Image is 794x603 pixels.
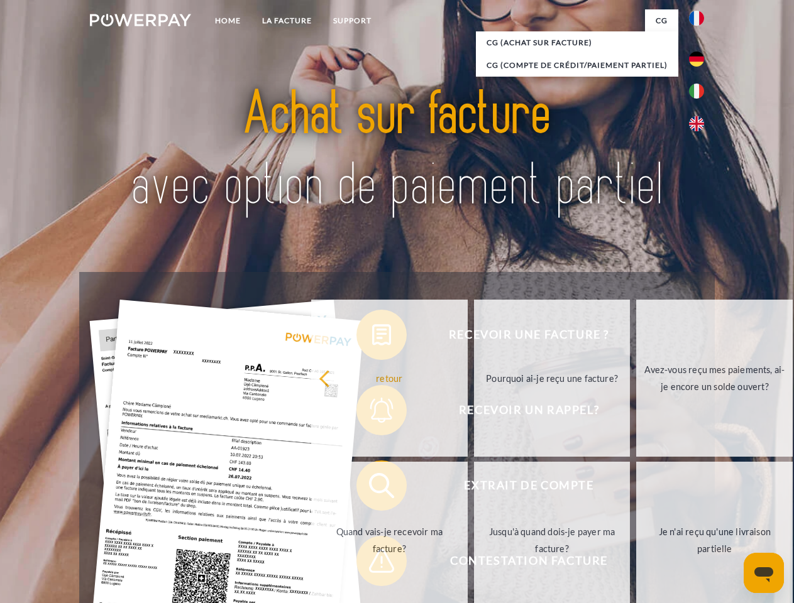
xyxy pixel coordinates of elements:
iframe: Bouton de lancement de la fenêtre de messagerie [744,553,784,593]
img: logo-powerpay-white.svg [90,14,191,26]
a: CG (achat sur facture) [476,31,678,54]
div: Avez-vous reçu mes paiements, ai-je encore un solde ouvert? [644,361,785,395]
a: LA FACTURE [251,9,323,32]
div: retour [319,369,460,386]
img: it [689,84,704,99]
img: title-powerpay_fr.svg [120,60,674,241]
img: de [689,52,704,67]
div: Quand vais-je recevoir ma facture? [319,523,460,557]
img: en [689,116,704,131]
img: fr [689,11,704,26]
a: Support [323,9,382,32]
a: Avez-vous reçu mes paiements, ai-je encore un solde ouvert? [636,300,793,457]
div: Jusqu'à quand dois-je payer ma facture? [482,523,623,557]
div: Pourquoi ai-je reçu une facture? [482,369,623,386]
div: Je n'ai reçu qu'une livraison partielle [644,523,785,557]
a: CG (Compte de crédit/paiement partiel) [476,54,678,77]
a: CG [645,9,678,32]
a: Home [204,9,251,32]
